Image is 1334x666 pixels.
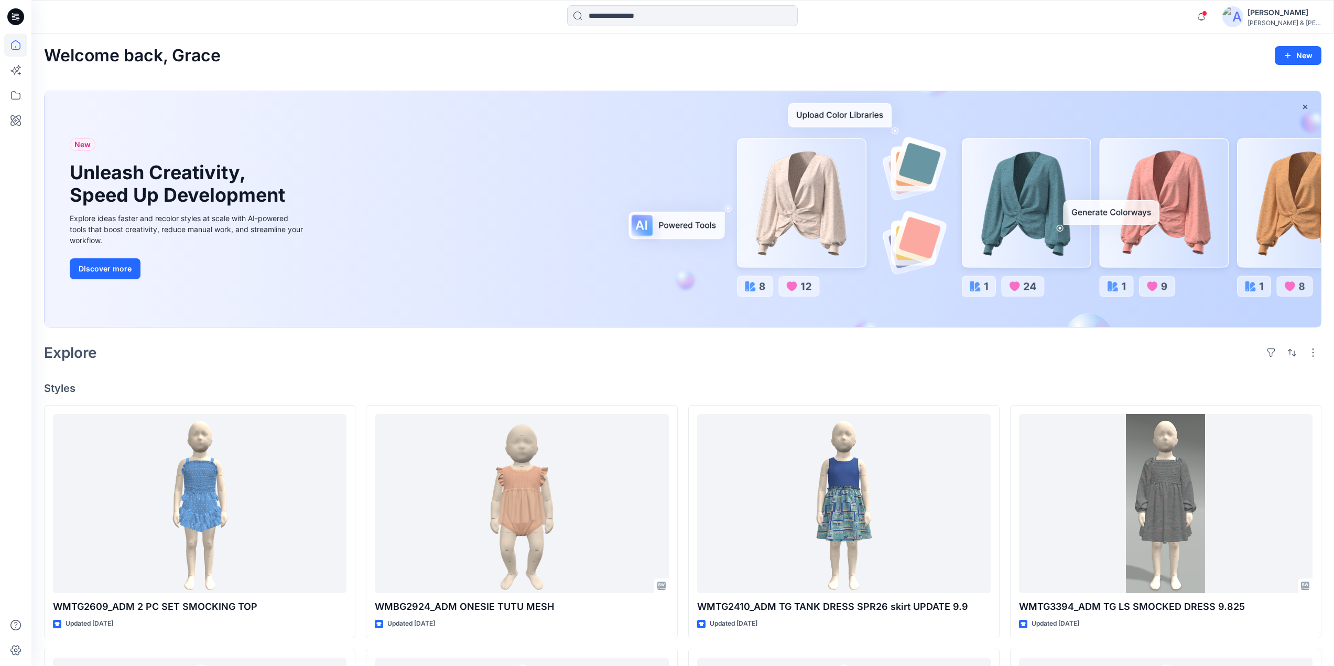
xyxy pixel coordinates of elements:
a: WMTG2609_ADM 2 PC SET SMOCKING TOP [53,414,346,594]
span: New [74,138,91,151]
p: Updated [DATE] [66,618,113,629]
a: WMTG2410_ADM TG TANK DRESS SPR26 skirt UPDATE 9.9 [697,414,991,594]
img: avatar [1222,6,1243,27]
p: Updated [DATE] [1032,618,1079,629]
p: WMTG3394_ADM TG LS SMOCKED DRESS 9.825 [1019,599,1313,614]
p: WMBG2924_ADM ONESIE TUTU MESH [375,599,668,614]
div: [PERSON_NAME] [1248,6,1321,19]
a: WMTG3394_ADM TG LS SMOCKED DRESS 9.825 [1019,414,1313,594]
h2: Welcome back, Grace [44,46,221,65]
a: WMBG2924_ADM ONESIE TUTU MESH [375,414,668,594]
button: Discover more [70,258,140,279]
p: WMTG2410_ADM TG TANK DRESS SPR26 skirt UPDATE 9.9 [697,599,991,614]
p: Updated [DATE] [387,618,435,629]
p: Updated [DATE] [710,618,757,629]
h2: Explore [44,344,97,361]
div: [PERSON_NAME] & [PERSON_NAME] [1248,19,1321,27]
a: Discover more [70,258,306,279]
div: Explore ideas faster and recolor styles at scale with AI-powered tools that boost creativity, red... [70,213,306,246]
button: New [1275,46,1321,65]
p: WMTG2609_ADM 2 PC SET SMOCKING TOP [53,599,346,614]
h4: Styles [44,382,1321,395]
h1: Unleash Creativity, Speed Up Development [70,161,290,206]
